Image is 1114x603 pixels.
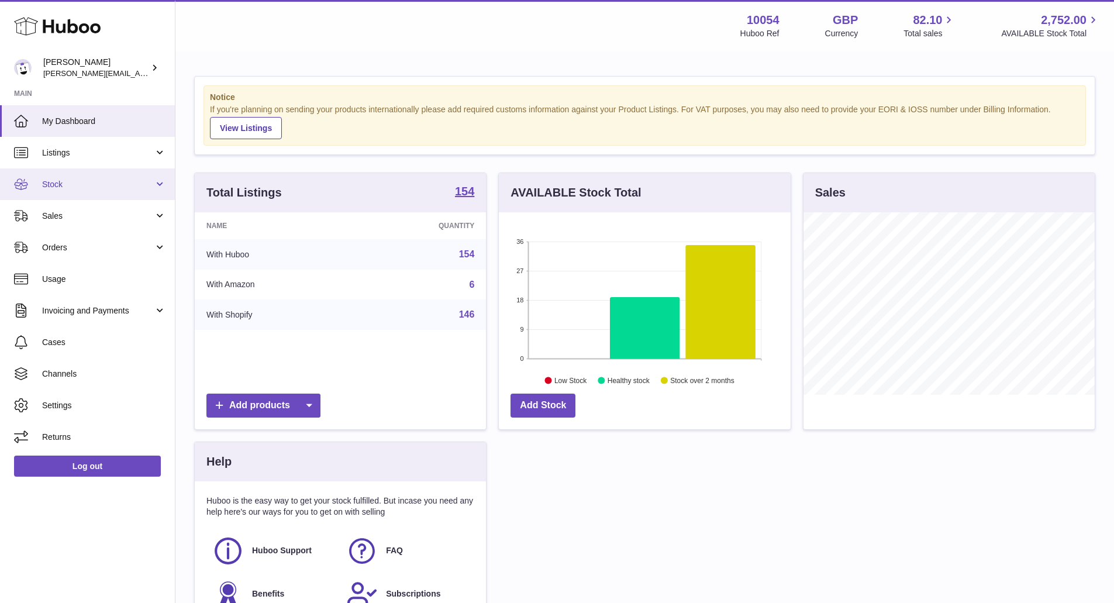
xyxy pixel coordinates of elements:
[517,267,524,274] text: 27
[42,368,166,380] span: Channels
[825,28,858,39] div: Currency
[42,432,166,443] span: Returns
[206,454,232,470] h3: Help
[42,400,166,411] span: Settings
[43,57,149,79] div: [PERSON_NAME]
[1001,12,1100,39] a: 2,752.00 AVAILABLE Stock Total
[210,92,1079,103] strong: Notice
[815,185,846,201] h3: Sales
[43,68,234,78] span: [PERSON_NAME][EMAIL_ADDRESS][DOMAIN_NAME]
[42,305,154,316] span: Invoicing and Payments
[195,212,354,239] th: Name
[42,147,154,158] span: Listings
[903,12,956,39] a: 82.10 Total sales
[511,185,641,201] h3: AVAILABLE Stock Total
[511,394,575,418] a: Add Stock
[455,185,474,197] strong: 154
[195,239,354,270] td: With Huboo
[42,242,154,253] span: Orders
[252,545,312,556] span: Huboo Support
[206,394,320,418] a: Add products
[42,116,166,127] span: My Dashboard
[346,535,468,567] a: FAQ
[913,12,942,28] span: 82.10
[206,495,474,518] p: Huboo is the easy way to get your stock fulfilled. But incase you need any help here's our ways f...
[671,376,734,384] text: Stock over 2 months
[517,297,524,304] text: 18
[517,238,524,245] text: 36
[42,337,166,348] span: Cases
[520,326,524,333] text: 9
[42,211,154,222] span: Sales
[520,355,524,362] text: 0
[14,456,161,477] a: Log out
[459,309,475,319] a: 146
[740,28,780,39] div: Huboo Ref
[206,185,282,201] h3: Total Listings
[14,59,32,77] img: luz@capsuline.com
[903,28,956,39] span: Total sales
[210,104,1079,139] div: If you're planning on sending your products internationally please add required customs informati...
[212,535,334,567] a: Huboo Support
[469,280,474,290] a: 6
[42,274,166,285] span: Usage
[455,185,474,199] a: 154
[608,376,650,384] text: Healthy stock
[195,299,354,330] td: With Shopify
[252,588,284,599] span: Benefits
[747,12,780,28] strong: 10054
[459,249,475,259] a: 154
[42,179,154,190] span: Stock
[354,212,487,239] th: Quantity
[195,270,354,300] td: With Amazon
[386,588,440,599] span: Subscriptions
[833,12,858,28] strong: GBP
[1041,12,1087,28] span: 2,752.00
[554,376,587,384] text: Low Stock
[210,117,282,139] a: View Listings
[386,545,403,556] span: FAQ
[1001,28,1100,39] span: AVAILABLE Stock Total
